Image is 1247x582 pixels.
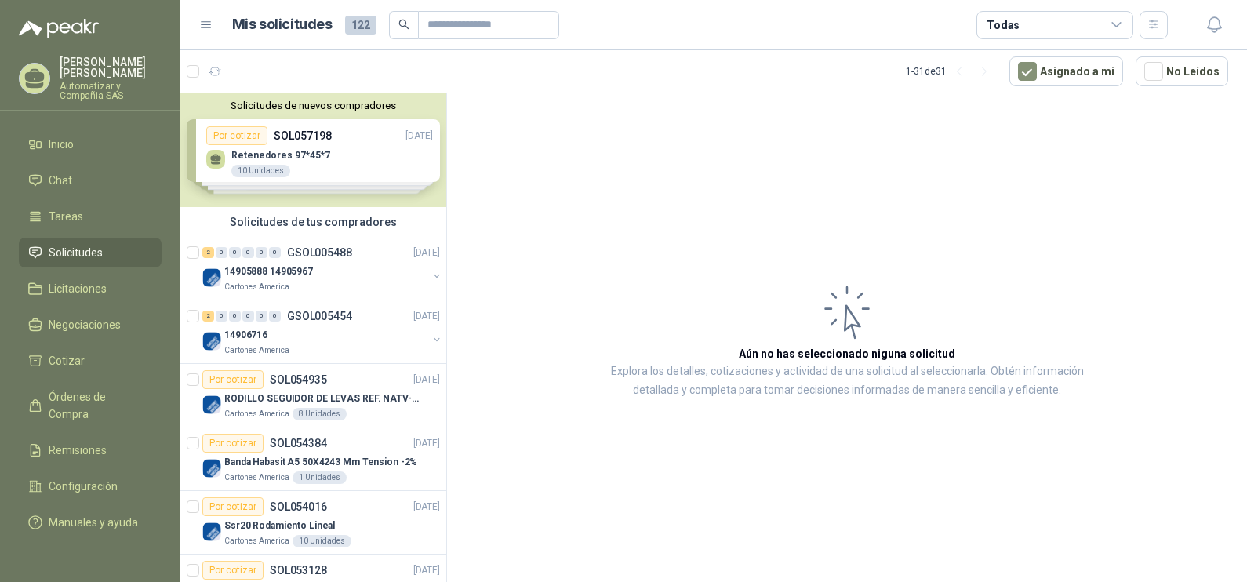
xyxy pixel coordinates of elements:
[19,238,162,267] a: Solicitudes
[49,244,103,261] span: Solicitudes
[987,16,1020,34] div: Todas
[202,311,214,322] div: 2
[269,311,281,322] div: 0
[202,332,221,351] img: Company Logo
[1136,56,1228,86] button: No Leídos
[202,434,264,453] div: Por cotizar
[345,16,376,35] span: 122
[19,129,162,159] a: Inicio
[180,93,446,207] div: Solicitudes de nuevos compradoresPor cotizarSOL057198[DATE] Retenedores 97*45*710 UnidadesPor cot...
[224,518,335,533] p: Ssr20 Rodamiento Lineal
[398,19,409,30] span: search
[19,274,162,304] a: Licitaciones
[224,328,267,343] p: 14906716
[49,316,121,333] span: Negociaciones
[242,311,254,322] div: 0
[224,455,417,470] p: Banda Habasit A5 50X4243 Mm Tension -2%
[202,247,214,258] div: 2
[19,166,162,195] a: Chat
[413,563,440,578] p: [DATE]
[739,345,955,362] h3: Aún no has seleccionado niguna solicitud
[270,438,327,449] p: SOL054384
[270,565,327,576] p: SOL053128
[224,281,289,293] p: Cartones America
[224,408,289,420] p: Cartones America
[49,388,147,423] span: Órdenes de Compra
[270,501,327,512] p: SOL054016
[60,82,162,100] p: Automatizar y Compañia SAS
[413,373,440,387] p: [DATE]
[49,352,85,369] span: Cotizar
[49,208,83,225] span: Tareas
[224,471,289,484] p: Cartones America
[270,374,327,385] p: SOL054935
[293,535,351,547] div: 10 Unidades
[202,268,221,287] img: Company Logo
[293,471,347,484] div: 1 Unidades
[49,514,138,531] span: Manuales y ayuda
[229,311,241,322] div: 0
[187,100,440,111] button: Solicitudes de nuevos compradores
[180,427,446,491] a: Por cotizarSOL054384[DATE] Company LogoBanda Habasit A5 50X4243 Mm Tension -2%Cartones America1 U...
[216,311,227,322] div: 0
[293,408,347,420] div: 8 Unidades
[202,243,443,293] a: 2 0 0 0 0 0 GSOL005488[DATE] Company Logo14905888 14905967Cartones America
[19,202,162,231] a: Tareas
[19,471,162,501] a: Configuración
[269,247,281,258] div: 0
[413,436,440,451] p: [DATE]
[202,522,221,541] img: Company Logo
[256,247,267,258] div: 0
[49,442,107,459] span: Remisiones
[287,247,352,258] p: GSOL005488
[202,497,264,516] div: Por cotizar
[202,370,264,389] div: Por cotizar
[413,500,440,515] p: [DATE]
[906,59,997,84] div: 1 - 31 de 31
[19,435,162,465] a: Remisiones
[287,311,352,322] p: GSOL005454
[224,264,313,279] p: 14905888 14905967
[202,307,443,357] a: 2 0 0 0 0 0 GSOL005454[DATE] Company Logo14906716Cartones America
[224,391,420,406] p: RODILLO SEGUIDOR DE LEVAS REF. NATV-17-PPA [PERSON_NAME]
[232,13,333,36] h1: Mis solicitudes
[180,364,446,427] a: Por cotizarSOL054935[DATE] Company LogoRODILLO SEGUIDOR DE LEVAS REF. NATV-17-PPA [PERSON_NAME]Ca...
[19,382,162,429] a: Órdenes de Compra
[224,344,289,357] p: Cartones America
[19,507,162,537] a: Manuales y ayuda
[604,362,1090,400] p: Explora los detalles, cotizaciones y actividad de una solicitud al seleccionarla. Obtén informaci...
[242,247,254,258] div: 0
[229,247,241,258] div: 0
[49,478,118,495] span: Configuración
[202,395,221,414] img: Company Logo
[19,310,162,340] a: Negociaciones
[60,56,162,78] p: [PERSON_NAME] [PERSON_NAME]
[180,491,446,555] a: Por cotizarSOL054016[DATE] Company LogoSsr20 Rodamiento LinealCartones America10 Unidades
[180,207,446,237] div: Solicitudes de tus compradores
[413,246,440,260] p: [DATE]
[256,311,267,322] div: 0
[49,280,107,297] span: Licitaciones
[19,19,99,38] img: Logo peakr
[413,309,440,324] p: [DATE]
[224,535,289,547] p: Cartones America
[49,136,74,153] span: Inicio
[202,459,221,478] img: Company Logo
[202,561,264,580] div: Por cotizar
[1009,56,1123,86] button: Asignado a mi
[49,172,72,189] span: Chat
[216,247,227,258] div: 0
[19,346,162,376] a: Cotizar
